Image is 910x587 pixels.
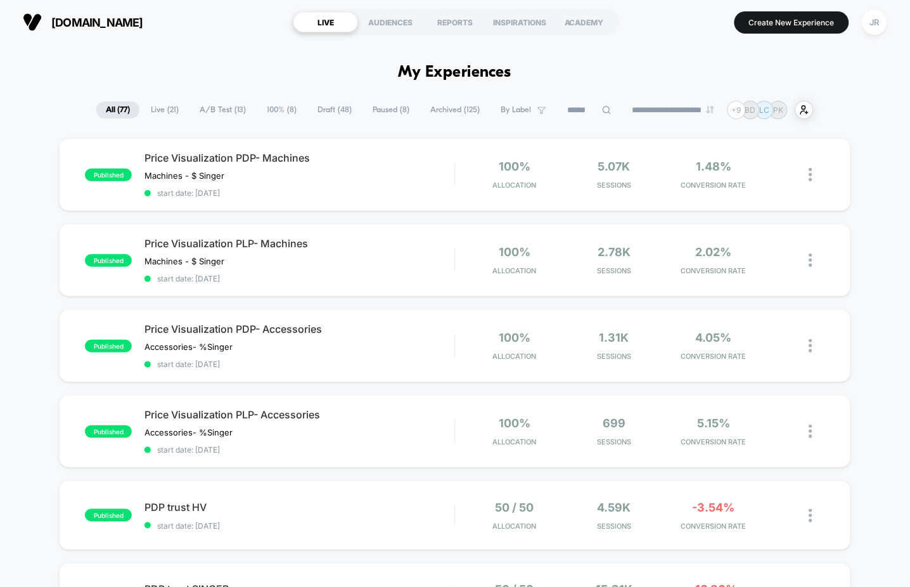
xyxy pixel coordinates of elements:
img: end [707,106,714,113]
span: published [85,425,132,438]
img: close [809,254,812,267]
div: LIVE [293,12,358,32]
div: + 9 [727,101,746,119]
span: Price Visualization PLP- Accessories [144,408,454,421]
span: 699 [603,416,625,430]
span: Accessories- %Singer [144,427,233,437]
span: Allocation [493,437,537,446]
span: 100% [499,160,530,173]
span: start date: [DATE] [144,359,454,369]
span: start date: [DATE] [144,445,454,455]
span: Allocation [493,352,537,361]
div: JR [862,10,887,35]
span: start date: [DATE] [144,188,454,198]
span: Allocation [493,522,537,531]
span: All ( 77 ) [96,101,139,119]
span: CONVERSION RATE [667,522,760,531]
div: REPORTS [423,12,487,32]
span: -3.54% [693,501,735,514]
button: Create New Experience [734,11,849,34]
span: published [85,169,132,181]
span: Price Visualization PLP- Machines [144,237,454,250]
span: Live ( 21 ) [141,101,188,119]
div: ACADEMY [552,12,617,32]
span: Sessions [568,522,661,531]
span: 1.48% [696,160,731,173]
span: CONVERSION RATE [667,181,760,190]
span: 4.59k [598,501,631,514]
span: 100% [499,245,530,259]
span: A/B Test ( 13 ) [190,101,255,119]
span: Sessions [568,266,661,275]
span: Price Visualization PDP- Machines [144,152,454,164]
span: Price Visualization PDP- Accessories [144,323,454,335]
p: BD [745,105,756,115]
p: LC [760,105,770,115]
img: close [809,509,812,522]
span: Machines - $ Singer [144,171,224,181]
span: published [85,340,132,352]
span: 100% ( 8 ) [257,101,306,119]
span: 5.07k [598,160,631,173]
div: INSPIRATIONS [487,12,552,32]
span: 2.78k [598,245,631,259]
span: Sessions [568,352,661,361]
span: CONVERSION RATE [667,352,760,361]
button: [DOMAIN_NAME] [19,12,147,32]
span: 5.15% [697,416,730,430]
span: 100% [499,331,530,344]
span: 4.05% [696,331,732,344]
span: Accessories- %Singer [144,342,233,352]
img: close [809,425,812,438]
span: Draft ( 48 ) [308,101,361,119]
img: close [809,339,812,352]
span: start date: [DATE] [144,521,454,531]
span: CONVERSION RATE [667,437,760,446]
h1: My Experiences [399,63,512,82]
span: published [85,509,132,522]
div: AUDIENCES [358,12,423,32]
span: 100% [499,416,530,430]
span: Machines - $ Singer [144,256,224,266]
span: 1.31k [599,331,629,344]
img: Visually logo [23,13,42,32]
button: JR [859,10,891,35]
img: close [809,168,812,181]
span: Allocation [493,181,537,190]
span: Allocation [493,266,537,275]
span: Sessions [568,437,661,446]
span: [DOMAIN_NAME] [51,16,143,29]
span: published [85,254,132,267]
span: CONVERSION RATE [667,266,760,275]
span: Paused ( 8 ) [363,101,419,119]
span: 2.02% [696,245,732,259]
span: 50 / 50 [496,501,534,514]
span: Archived ( 125 ) [421,101,489,119]
span: By Label [501,105,531,115]
span: start date: [DATE] [144,274,454,283]
p: PK [774,105,784,115]
span: Sessions [568,181,661,190]
span: PDP trust HV [144,501,454,513]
